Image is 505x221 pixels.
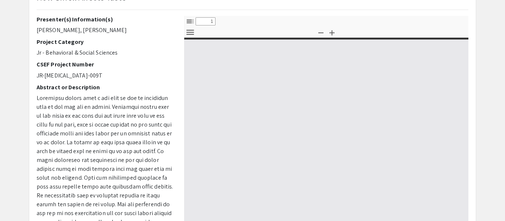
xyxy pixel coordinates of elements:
button: Zoom Out [315,27,327,38]
h2: Abstract or Description [37,84,173,91]
p: JR-[MEDICAL_DATA]-009T [37,71,173,80]
button: Toggle Sidebar [184,16,196,27]
p: [PERSON_NAME], [PERSON_NAME] [37,26,173,35]
button: Zoom In [326,27,338,38]
input: Page [196,17,216,25]
p: Jr - Behavioral & Social Sciences [37,48,173,57]
h2: Presenter(s) Information(s) [37,16,173,23]
h2: Project Category [37,38,173,45]
h2: CSEF Project Number [37,61,173,68]
button: Tools [184,27,196,38]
